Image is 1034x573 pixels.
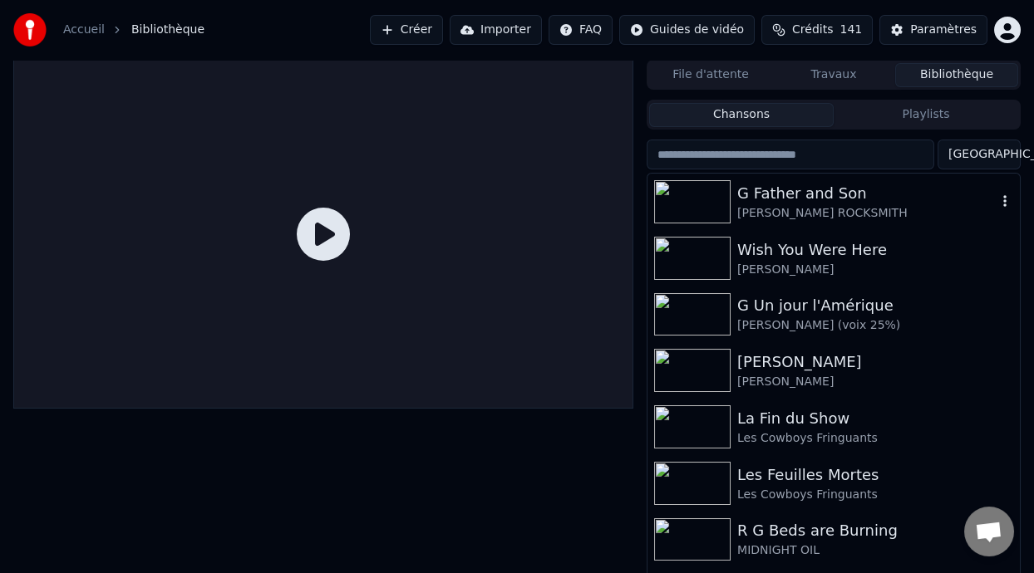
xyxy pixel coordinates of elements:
[737,430,1013,447] div: Les Cowboys Fringuants
[737,487,1013,503] div: Les Cowboys Fringuants
[737,317,1013,334] div: [PERSON_NAME] (voix 25%)
[737,262,1013,278] div: [PERSON_NAME]
[834,103,1018,127] button: Playlists
[895,63,1018,87] button: Bibliothèque
[737,542,1013,559] div: MIDNIGHT OIL
[879,15,987,45] button: Paramètres
[910,22,977,38] div: Paramètres
[737,463,1013,487] div: Les Feuilles Mortes
[450,15,542,45] button: Importer
[737,294,1013,317] div: G Un jour l'Amérique
[964,507,1014,556] div: Ouvrir le chat
[649,63,772,87] button: File d'attente
[737,238,1013,262] div: Wish You Were Here
[737,350,1013,374] div: [PERSON_NAME]
[840,22,862,38] span: 141
[772,63,895,87] button: Travaux
[792,22,833,38] span: Crédits
[737,519,1013,542] div: R G Beds are Burning
[13,13,47,47] img: youka
[63,22,105,38] a: Accueil
[370,15,443,45] button: Créer
[649,103,834,127] button: Chansons
[63,22,204,38] nav: breadcrumb
[131,22,204,38] span: Bibliothèque
[737,374,1013,390] div: [PERSON_NAME]
[737,182,997,205] div: G Father and Son
[737,407,1013,430] div: La Fin du Show
[619,15,755,45] button: Guides de vidéo
[737,205,997,222] div: [PERSON_NAME] ROCKSMITH
[761,15,873,45] button: Crédits141
[549,15,613,45] button: FAQ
